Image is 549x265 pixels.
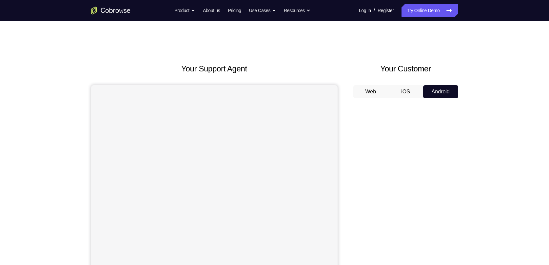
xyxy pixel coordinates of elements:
[249,4,276,17] button: Use Cases
[402,4,458,17] a: Try Online Demo
[174,4,195,17] button: Product
[359,4,371,17] a: Log In
[91,63,338,75] h2: Your Support Agent
[284,4,310,17] button: Resources
[374,7,375,14] span: /
[388,85,423,98] button: iOS
[228,4,241,17] a: Pricing
[353,85,388,98] button: Web
[353,63,458,75] h2: Your Customer
[378,4,394,17] a: Register
[203,4,220,17] a: About us
[423,85,458,98] button: Android
[91,7,130,14] a: Go to the home page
